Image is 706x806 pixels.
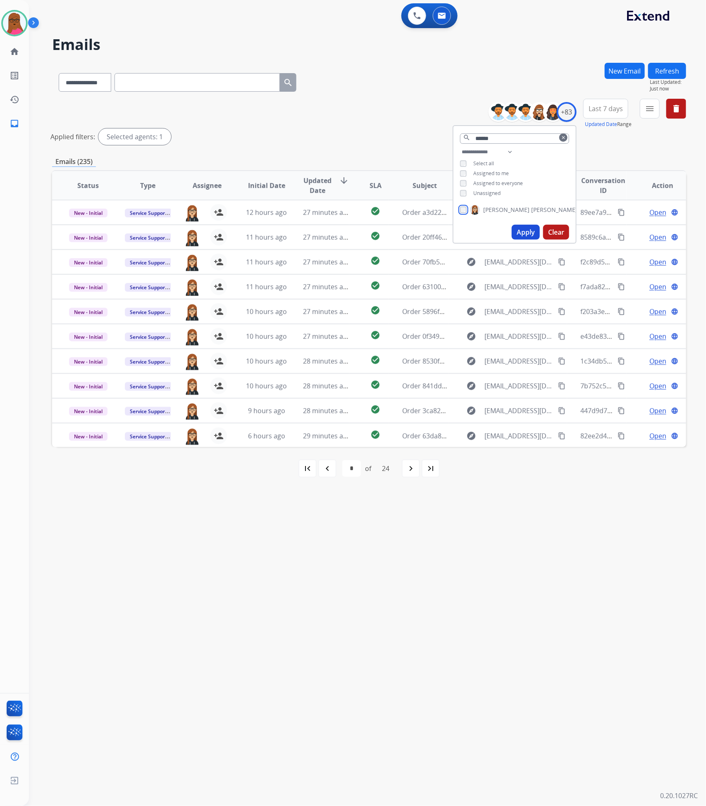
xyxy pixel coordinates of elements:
span: Type [140,181,155,190]
mat-icon: person_add [214,232,224,242]
img: agent-avatar [184,278,200,296]
button: Updated Date [585,121,617,128]
mat-icon: content_copy [558,432,565,440]
mat-icon: language [671,233,678,241]
p: Emails (235) [52,157,96,167]
span: Open [649,282,666,292]
span: 28 minutes ago [303,357,351,366]
mat-icon: content_copy [558,283,565,290]
span: 11 hours ago [246,257,287,266]
span: Service Support [125,333,172,341]
span: f2c89d53-37bf-4c50-b4bf-e7d5a333017b [580,257,704,266]
mat-icon: check_circle [370,380,380,390]
span: New - Initial [69,407,107,416]
mat-icon: content_copy [618,333,625,340]
span: Order 20ff461e-ed93-4174-8d6b-9ee21367fda8 [402,233,547,242]
span: Last Updated: [650,79,686,86]
img: agent-avatar [184,402,200,420]
span: [EMAIL_ADDRESS][DOMAIN_NAME] [485,406,554,416]
div: Selected agents: 1 [98,128,171,145]
span: Open [649,207,666,217]
mat-icon: language [671,209,678,216]
span: Order 841dd7de-c594-40e1-838f-d88010e036b0 [402,381,550,390]
mat-icon: language [671,407,678,414]
mat-icon: person_add [214,282,224,292]
mat-icon: person_add [214,356,224,366]
mat-icon: explore [467,356,477,366]
span: 1c34db5c-29e6-44ce-b3f3-cfed95ec4844 [580,357,704,366]
span: 11 hours ago [246,233,287,242]
span: Assignee [193,181,222,190]
span: Open [649,307,666,316]
span: Service Support [125,357,172,366]
mat-icon: language [671,382,678,390]
mat-icon: person_add [214,207,224,217]
p: 0.20.1027RC [660,791,698,801]
span: Assigned to everyone [473,180,523,187]
span: [PERSON_NAME] [531,206,577,214]
span: Order 8530f64f-a1f9-4f79-b648-efae6629214c [402,357,541,366]
span: [EMAIL_ADDRESS][DOMAIN_NAME] [485,307,554,316]
img: agent-avatar [184,229,200,246]
span: 7b752c5f-afa9-40a9-879f-4b048ff4f8fc [580,381,696,390]
span: Last 7 days [589,107,623,110]
mat-icon: navigate_next [406,464,416,473]
th: Action [627,171,686,200]
mat-icon: person_add [214,381,224,391]
img: agent-avatar [184,378,200,395]
mat-icon: person_add [214,331,224,341]
span: Range [585,121,632,128]
mat-icon: first_page [303,464,312,473]
span: Service Support [125,308,172,316]
span: Unassigned [473,190,501,197]
button: Apply [512,225,540,240]
mat-icon: content_copy [558,308,565,315]
span: [EMAIL_ADDRESS][DOMAIN_NAME] [485,331,554,341]
mat-icon: content_copy [618,209,625,216]
span: [EMAIL_ADDRESS][DOMAIN_NAME] [485,282,554,292]
span: Service Support [125,432,172,441]
mat-icon: delete [671,104,681,114]
mat-icon: check_circle [370,404,380,414]
span: New - Initial [69,258,107,267]
span: Open [649,331,666,341]
mat-icon: list_alt [10,71,19,81]
mat-icon: check_circle [370,305,380,315]
mat-icon: content_copy [618,258,625,266]
span: Service Support [125,258,172,267]
mat-icon: check_circle [370,256,380,266]
mat-icon: content_copy [618,432,625,440]
img: agent-avatar [184,353,200,370]
span: Open [649,232,666,242]
span: New - Initial [69,357,107,366]
mat-icon: person_add [214,406,224,416]
span: Order a3d22ce2-5558-42a2-84f0-c6b0a12a69fe [402,208,546,217]
mat-icon: person_add [214,257,224,267]
span: 10 hours ago [246,357,287,366]
span: Service Support [125,283,172,292]
span: Order 63da8bd2-25e5-4351-84e5-8d4d7d04d28d [402,431,553,440]
mat-icon: explore [467,282,477,292]
span: Open [649,381,666,391]
span: [EMAIL_ADDRESS][DOMAIN_NAME] [485,431,554,441]
img: agent-avatar [184,254,200,271]
mat-icon: navigate_before [322,464,332,473]
mat-icon: language [671,432,678,440]
span: Order 5896f6c7-d3e4-4ba3-b7dc-4bed7972e815 [402,307,550,316]
mat-icon: content_copy [558,357,565,365]
span: Assigned to me [473,170,509,177]
mat-icon: content_copy [618,357,625,365]
mat-icon: explore [467,381,477,391]
button: Last 7 days [583,99,628,119]
span: Service Support [125,382,172,391]
span: Just now [650,86,686,92]
p: Applied filters: [50,132,95,142]
span: New - Initial [69,382,107,391]
span: [PERSON_NAME] [483,206,529,214]
span: Initial Date [248,181,285,190]
span: Order 631005c0-6aa5-4344-a411-8bad75f700cb [402,282,549,291]
mat-icon: content_copy [618,283,625,290]
span: Conversation ID [580,176,626,195]
h2: Emails [52,36,686,53]
mat-icon: content_copy [618,407,625,414]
